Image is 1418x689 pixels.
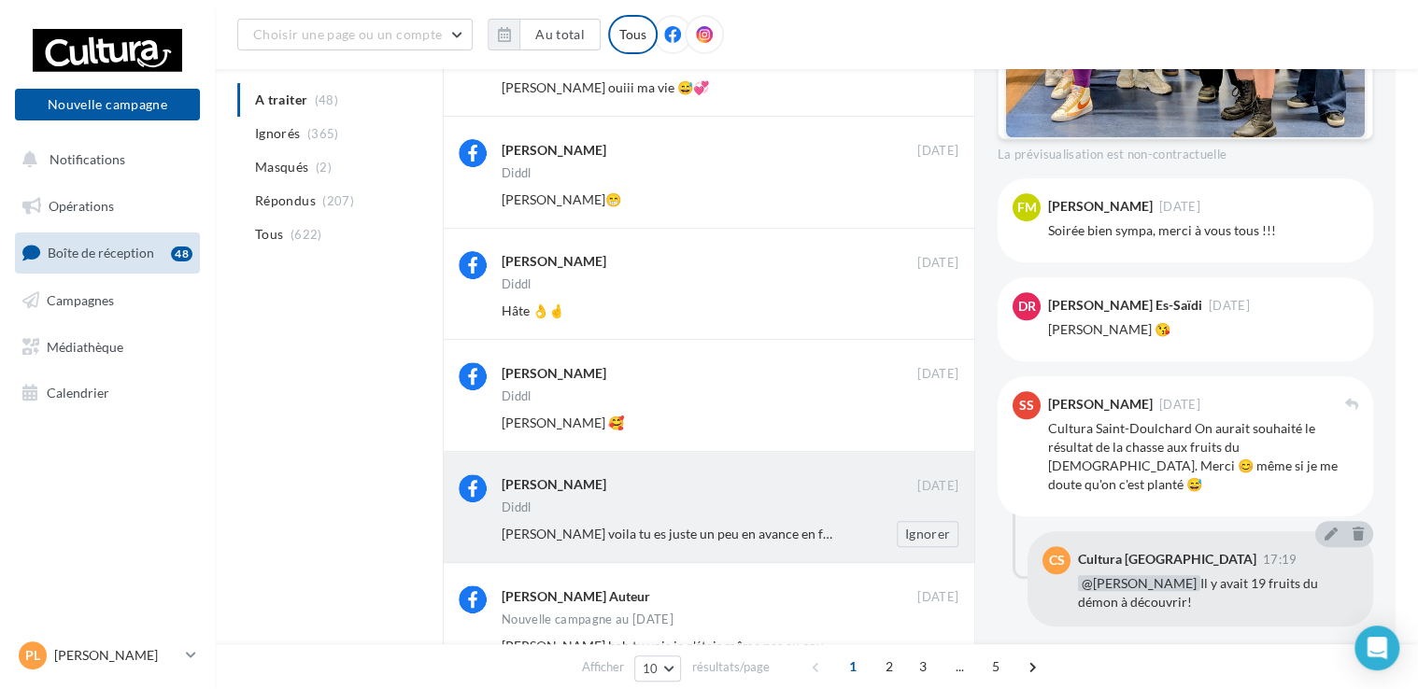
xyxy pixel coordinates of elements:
[307,126,339,141] span: (365)
[1048,419,1358,494] div: Cultura Saint-Doulchard On aurait souhaité le résultat de la chasse aux fruits du [DEMOGRAPHIC_DA...
[322,193,354,208] span: (207)
[643,661,659,676] span: 10
[49,198,114,214] span: Opérations
[316,160,332,175] span: (2)
[11,328,204,367] a: Médiathèque
[519,19,601,50] button: Au total
[11,187,204,226] a: Opérations
[50,151,125,167] span: Notifications
[917,589,958,606] span: [DATE]
[1048,200,1153,213] div: [PERSON_NAME]
[1019,396,1034,415] span: SS
[998,139,1373,163] div: La prévisualisation est non-contractuelle
[255,124,300,143] span: Ignorés
[488,19,601,50] button: Au total
[502,252,606,271] div: [PERSON_NAME]
[1048,398,1153,411] div: [PERSON_NAME]
[897,521,958,547] button: Ignorer
[255,225,283,244] span: Tous
[1048,320,1358,339] div: [PERSON_NAME] 😘
[255,191,316,210] span: Répondus
[15,638,200,673] a: PL [PERSON_NAME]
[1048,299,1202,312] div: [PERSON_NAME] Es-Saïdi
[502,79,709,95] span: [PERSON_NAME] ouiii ma vie 😅💞
[917,255,958,272] span: [DATE]
[1209,300,1250,312] span: [DATE]
[291,227,322,242] span: (622)
[255,158,308,176] span: Masqués
[47,338,123,354] span: Médiathèque
[15,89,200,120] button: Nouvelle campagne
[502,278,532,290] div: Diddl
[1018,297,1036,316] span: DR
[54,646,178,665] p: [PERSON_NAME]
[171,246,192,261] div: 48
[1048,221,1358,240] div: Soirée bien sympa, merci à vous tous !!!
[608,15,658,54] div: Tous
[944,652,974,682] span: ...
[1354,626,1399,670] div: Open Intercom Messenger
[691,658,769,676] span: résultats/page
[917,366,958,383] span: [DATE]
[502,364,606,383] div: [PERSON_NAME]
[502,191,621,207] span: [PERSON_NAME]😁
[11,232,204,273] a: Boîte de réception48
[47,385,109,401] span: Calendrier
[502,390,532,402] div: Diddl
[502,141,606,160] div: [PERSON_NAME]
[48,245,154,260] span: Boîte de réception
[237,19,473,50] button: Choisir une page ou un compte
[1078,553,1256,566] div: Cultura [GEOGRAPHIC_DATA]
[25,646,40,665] span: PL
[874,652,904,682] span: 2
[1263,554,1297,566] span: 17:19
[917,143,958,160] span: [DATE]
[908,652,938,682] span: 3
[1049,551,1065,569] span: CS
[917,478,958,495] span: [DATE]
[11,140,196,179] button: Notifications
[1159,201,1200,213] span: [DATE]
[634,655,682,682] button: 10
[502,526,872,541] span: [PERSON_NAME] voila tu es juste un peu en avance en fait 🤣🤣
[11,373,204,413] a: Calendrier
[838,652,868,682] span: 1
[502,613,674,626] div: Nouvelle campagne au [DATE]
[47,292,114,308] span: Campagnes
[502,587,650,606] div: [PERSON_NAME] Auteur
[11,281,204,320] a: Campagnes
[1078,575,1318,610] span: Il y avait 19 fruits du démon à découvrir!
[502,302,564,318] span: Hâte 👌🤞
[253,26,442,42] span: Choisir une page ou un compte
[1078,575,1200,591] span: @[PERSON_NAME]
[502,638,867,654] span: [PERSON_NAME] bah tu vois je n'étais même pas au courant 😂
[502,415,624,430] span: [PERSON_NAME] 🥰
[502,501,532,513] div: Diddl
[1159,399,1200,411] span: [DATE]
[981,652,1011,682] span: 5
[582,658,624,676] span: Afficher
[1017,198,1037,217] span: FM
[502,167,532,179] div: Diddl
[502,475,606,494] div: [PERSON_NAME]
